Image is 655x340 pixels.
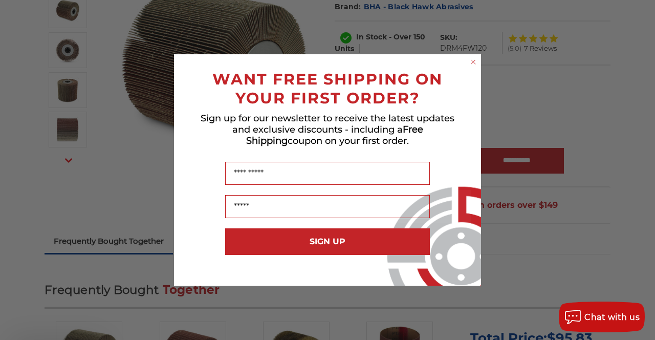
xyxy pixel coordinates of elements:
[225,195,430,218] input: Email
[212,70,443,108] span: WANT FREE SHIPPING ON YOUR FIRST ORDER?
[468,57,478,67] button: Close dialog
[225,228,430,255] button: SIGN UP
[246,124,423,146] span: Free Shipping
[559,302,645,332] button: Chat with us
[201,113,454,146] span: Sign up for our newsletter to receive the latest updates and exclusive discounts - including a co...
[584,312,640,322] span: Chat with us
